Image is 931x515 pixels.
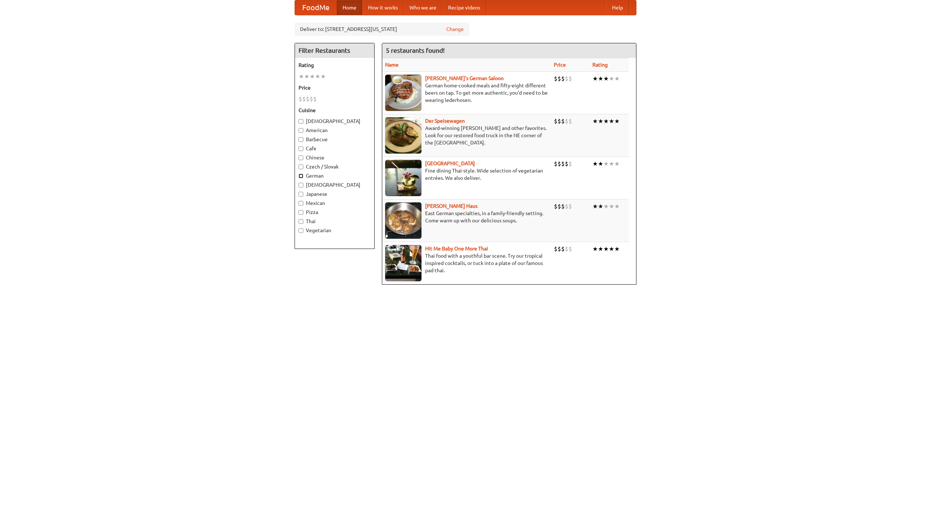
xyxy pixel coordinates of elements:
input: Mexican [299,201,303,206]
li: $ [568,202,572,210]
li: $ [554,75,558,83]
label: [DEMOGRAPHIC_DATA] [299,118,371,125]
p: Award-winning [PERSON_NAME] and other favorites. Look for our restored food truck in the NE corne... [385,124,548,146]
li: ★ [614,75,620,83]
li: ★ [614,202,620,210]
a: Recipe videos [442,0,486,15]
label: American [299,127,371,134]
li: $ [568,160,572,168]
input: Thai [299,219,303,224]
li: ★ [603,75,609,83]
img: esthers.jpg [385,75,421,111]
li: $ [554,245,558,253]
li: $ [561,245,565,253]
li: ★ [598,117,603,125]
input: Cafe [299,146,303,151]
p: German home-cooked meals and fifty-eight different beers on tap. To get more authentic, you'd nee... [385,82,548,104]
li: $ [565,117,568,125]
p: East German specialties, in a family-friendly setting. Come warm up with our delicious soups. [385,210,548,224]
li: $ [554,117,558,125]
li: ★ [598,202,603,210]
a: Hit Me Baby One More Thai [425,246,488,251]
a: Change [446,25,464,33]
div: Deliver to: [STREET_ADDRESS][US_STATE] [295,23,469,36]
img: speisewagen.jpg [385,117,421,154]
b: Der Speisewagen [425,118,465,124]
li: $ [568,75,572,83]
li: $ [565,75,568,83]
a: Who we are [404,0,442,15]
a: How it works [362,0,404,15]
li: ★ [592,160,598,168]
a: Rating [592,62,608,68]
li: $ [558,245,561,253]
label: Mexican [299,199,371,207]
label: Japanese [299,190,371,198]
li: $ [565,160,568,168]
p: Thai food with a youthful bar scene. Try our tropical inspired cocktails, or tuck into a plate of... [385,252,548,274]
li: $ [568,245,572,253]
a: Home [337,0,362,15]
li: $ [558,202,561,210]
img: kohlhaus.jpg [385,202,421,239]
a: [PERSON_NAME]'s German Saloon [425,75,504,81]
li: $ [306,95,309,103]
input: Japanese [299,192,303,197]
label: German [299,172,371,179]
li: ★ [614,245,620,253]
label: Cafe [299,145,371,152]
li: $ [313,95,317,103]
li: ★ [609,245,614,253]
input: American [299,128,303,133]
input: Pizza [299,210,303,215]
h5: Price [299,84,371,91]
li: $ [302,95,306,103]
li: ★ [592,245,598,253]
ng-pluralize: 5 restaurants found! [386,47,445,54]
input: Czech / Slovak [299,165,303,169]
label: Czech / Slovak [299,163,371,170]
a: [PERSON_NAME] Haus [425,203,478,209]
li: $ [561,117,565,125]
li: ★ [315,72,320,80]
li: $ [554,202,558,210]
li: $ [568,117,572,125]
li: ★ [609,117,614,125]
li: ★ [603,117,609,125]
li: $ [558,117,561,125]
li: $ [561,160,565,168]
h5: Cuisine [299,107,371,114]
li: ★ [309,72,315,80]
input: [DEMOGRAPHIC_DATA] [299,119,303,124]
a: [GEOGRAPHIC_DATA] [425,161,475,166]
li: ★ [299,72,304,80]
input: [DEMOGRAPHIC_DATA] [299,183,303,187]
li: ★ [609,160,614,168]
li: $ [309,95,313,103]
li: ★ [592,75,598,83]
img: satay.jpg [385,160,421,196]
input: Chinese [299,155,303,160]
li: $ [558,75,561,83]
li: ★ [320,72,326,80]
li: ★ [603,202,609,210]
li: ★ [592,117,598,125]
li: $ [561,202,565,210]
p: Fine dining Thai-style. Wide selection of vegetarian entrées. We also deliver. [385,167,548,182]
li: $ [554,160,558,168]
a: Name [385,62,399,68]
li: ★ [304,72,309,80]
input: German [299,174,303,178]
label: Vegetarian [299,227,371,234]
li: ★ [603,245,609,253]
li: ★ [598,245,603,253]
li: ★ [614,160,620,168]
li: $ [565,245,568,253]
li: ★ [614,117,620,125]
a: Price [554,62,566,68]
label: Pizza [299,209,371,216]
